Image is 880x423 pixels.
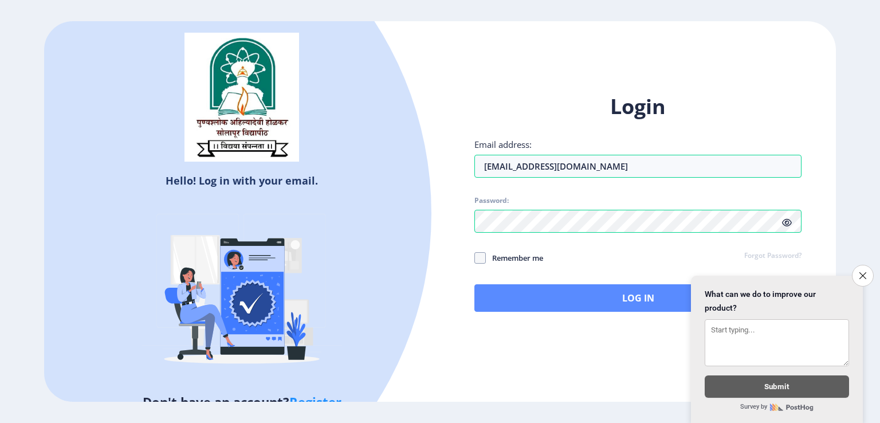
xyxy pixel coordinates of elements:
[474,196,509,205] label: Password:
[474,139,532,150] label: Email address:
[184,33,299,162] img: sulogo.png
[486,251,543,265] span: Remember me
[474,93,802,120] h1: Login
[53,393,431,411] h5: Don't have an account?
[474,284,802,312] button: Log In
[142,192,342,393] img: Verified-rafiki.svg
[289,393,341,410] a: Register
[744,251,802,261] a: Forgot Password?
[474,155,802,178] input: Email address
